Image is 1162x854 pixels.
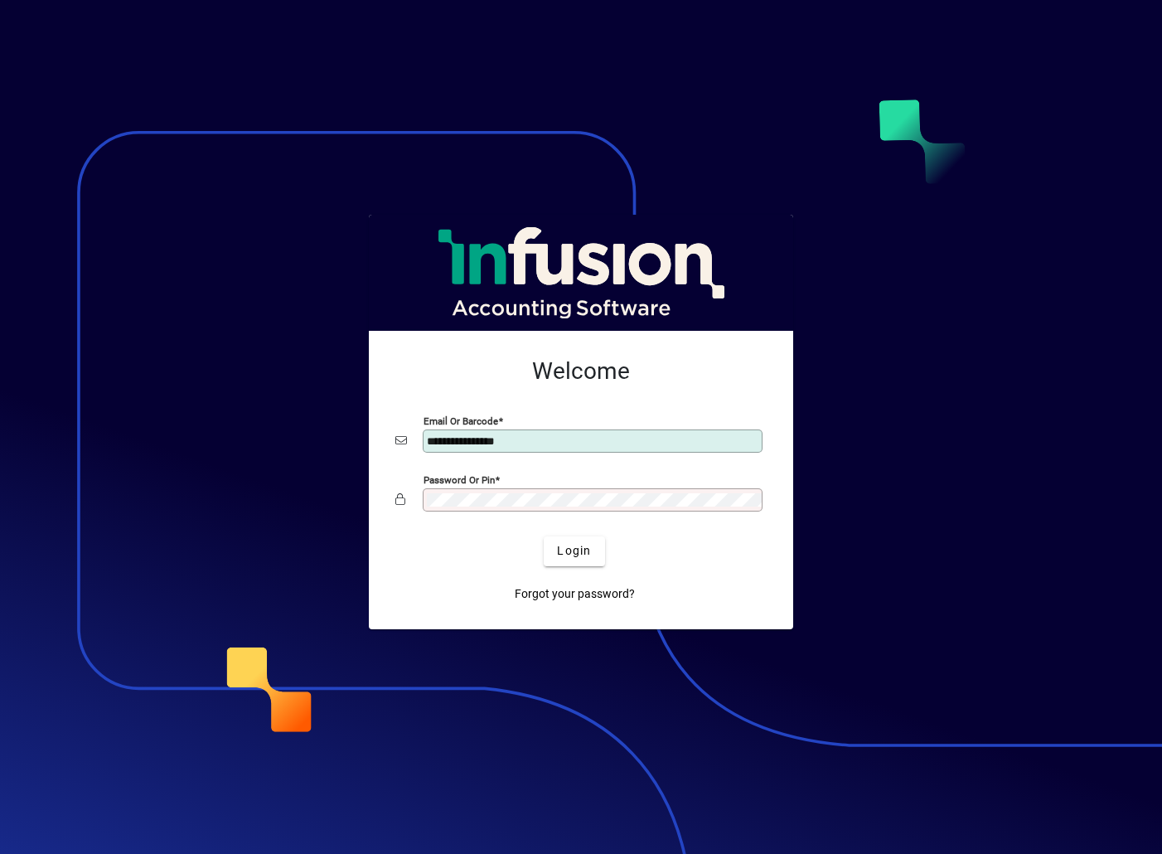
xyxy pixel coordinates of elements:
[424,473,495,485] mat-label: Password or Pin
[557,542,591,560] span: Login
[515,585,635,603] span: Forgot your password?
[424,415,498,426] mat-label: Email or Barcode
[508,580,642,609] a: Forgot your password?
[395,357,767,386] h2: Welcome
[544,536,604,566] button: Login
